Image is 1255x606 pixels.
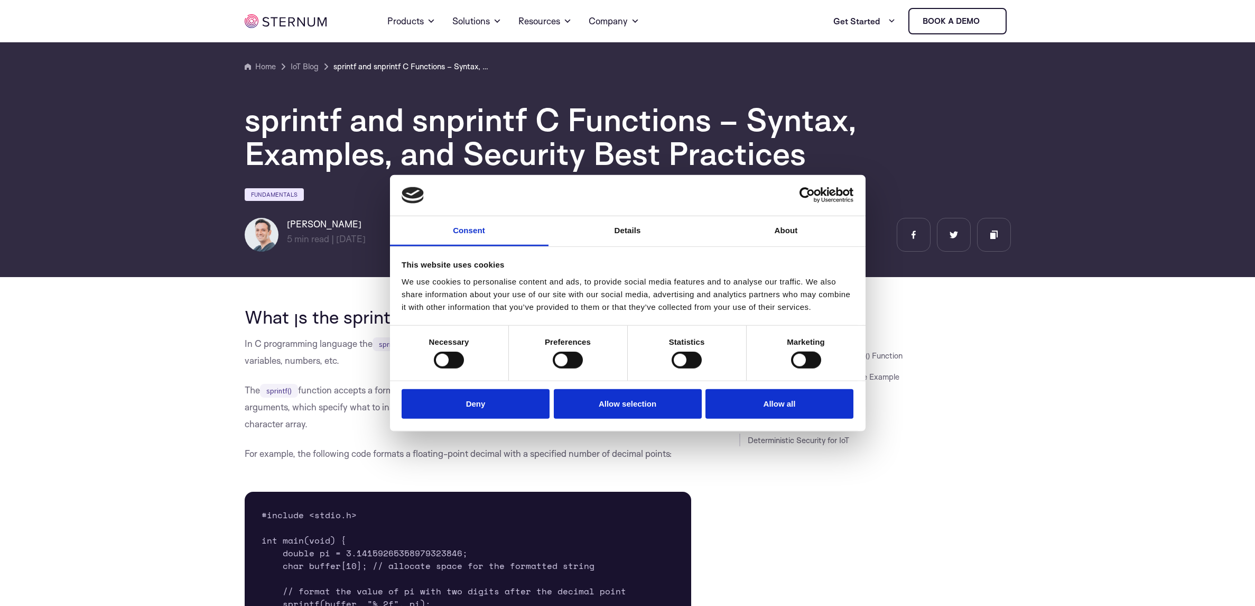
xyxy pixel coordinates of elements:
a: Details [549,216,707,246]
a: Company [589,2,639,40]
a: Book a demo [908,8,1007,34]
p: The function accepts a format string as its initial argument, followed by a varying number of ext... [245,382,692,433]
button: Allow all [705,389,853,419]
a: Home [245,60,276,73]
code: sprintf() [260,384,298,398]
h1: sprintf and snprintf C Functions – Syntax, Examples, and Security Best Practices [245,103,879,170]
img: sternum iot [984,17,992,25]
p: For example, the following code formats a floating-point decimal with a specified number of decim... [245,445,692,462]
a: About [707,216,866,246]
div: This website uses cookies [402,259,853,271]
a: Consent [390,216,549,246]
a: Get Started [833,11,896,32]
a: sprintf and snprintf C Functions – Syntax, Examples, and Security Best Practices [333,60,492,73]
span: [DATE] [336,233,366,244]
button: Deny [402,389,550,419]
h2: What ןs the sprintf() Function [245,307,692,327]
span: 5 [287,233,292,244]
a: Products [387,2,435,40]
img: sternum iot [245,14,327,28]
h6: [PERSON_NAME] [287,218,366,231]
strong: Statistics [669,337,705,346]
p: In C programming language the function is used for formatting strings through the merger of text ... [245,335,692,369]
strong: Marketing [787,337,825,346]
img: Igal Zeifman [245,218,278,252]
button: Allow selection [554,389,702,419]
code: sprintf() [373,337,411,351]
a: Solutions [452,2,501,40]
a: Deterministic Security for IoT [748,435,849,445]
div: We use cookies to personalise content and ads, to provide social media features and to analyse ou... [402,276,853,314]
a: Fundamentals [245,188,304,201]
a: Resources [518,2,572,40]
img: logo [402,187,424,204]
h3: JUMP TO SECTION [739,307,1011,315]
strong: Necessary [429,337,469,346]
a: Usercentrics Cookiebot - opens in a new window [761,187,853,203]
a: IoT Blog [291,60,319,73]
span: min read | [287,233,334,244]
strong: Preferences [545,337,591,346]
